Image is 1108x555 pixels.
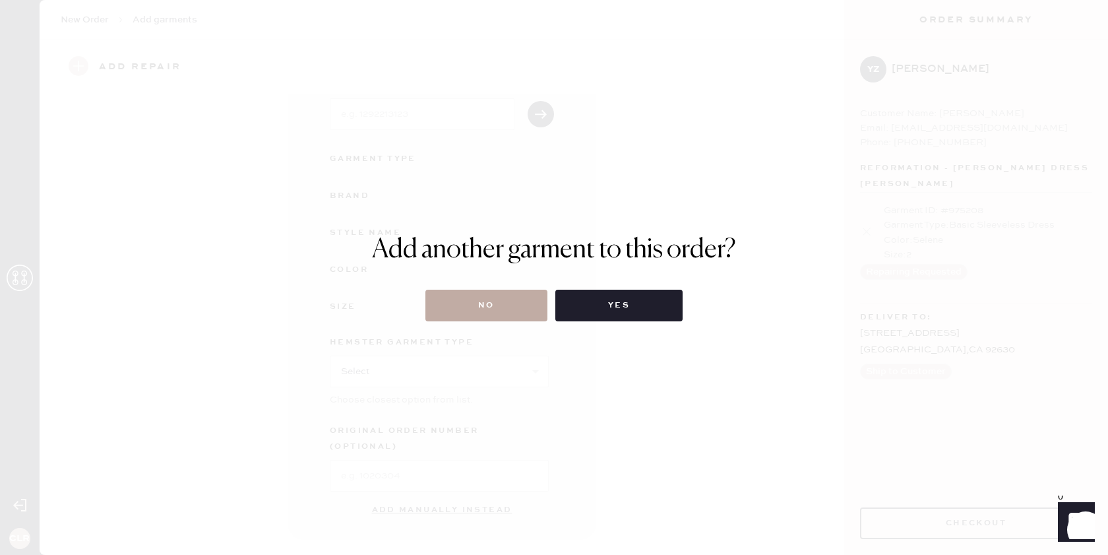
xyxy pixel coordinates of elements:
[425,290,547,321] button: No
[372,234,736,266] h1: Add another garment to this order?
[555,290,683,321] button: Yes
[1045,496,1102,552] iframe: Front Chat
